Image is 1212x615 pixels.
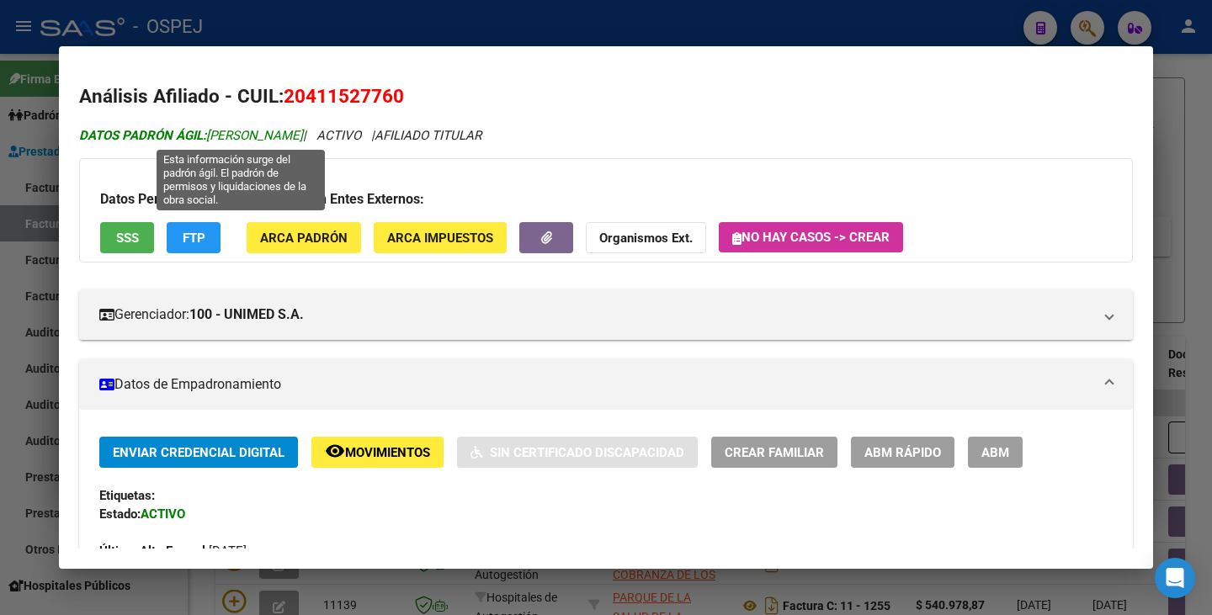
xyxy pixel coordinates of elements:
[141,506,185,522] strong: ACTIVO
[99,543,247,559] span: [DATE]
[732,230,890,245] span: No hay casos -> Crear
[260,231,348,246] span: ARCA Padrón
[599,231,693,246] strong: Organismos Ext.
[725,445,824,460] span: Crear Familiar
[183,231,205,246] span: FTP
[968,437,1023,468] button: ABM
[375,128,481,143] span: AFILIADO TITULAR
[99,506,141,522] strong: Estado:
[851,437,954,468] button: ABM Rápido
[99,437,298,468] button: Enviar Credencial Digital
[490,445,684,460] span: Sin Certificado Discapacidad
[100,222,154,253] button: SSS
[457,437,698,468] button: Sin Certificado Discapacidad
[981,445,1009,460] span: ABM
[864,445,941,460] span: ABM Rápido
[79,128,206,143] strong: DATOS PADRÓN ÁGIL:
[345,445,430,460] span: Movimientos
[167,222,221,253] button: FTP
[99,374,1092,395] mat-panel-title: Datos de Empadronamiento
[79,359,1133,410] mat-expansion-panel-header: Datos de Empadronamiento
[79,289,1133,340] mat-expansion-panel-header: Gerenciador:100 - UNIMED S.A.
[247,222,361,253] button: ARCA Padrón
[99,488,155,503] strong: Etiquetas:
[99,305,1092,325] mat-panel-title: Gerenciador:
[79,82,1133,111] h2: Análisis Afiliado - CUIL:
[311,437,444,468] button: Movimientos
[1155,558,1195,598] div: Open Intercom Messenger
[284,85,404,107] span: 20411527760
[586,222,706,253] button: Organismos Ext.
[719,222,903,252] button: No hay casos -> Crear
[99,543,209,559] strong: Última Alta Formal:
[100,189,1112,209] h3: Datos Personales y Afiliatorios según Entes Externos:
[711,437,837,468] button: Crear Familiar
[116,231,139,246] span: SSS
[79,128,481,143] i: | ACTIVO |
[113,445,284,460] span: Enviar Credencial Digital
[374,222,507,253] button: ARCA Impuestos
[79,128,303,143] span: [PERSON_NAME]
[387,231,493,246] span: ARCA Impuestos
[325,441,345,461] mat-icon: remove_red_eye
[189,305,304,325] strong: 100 - UNIMED S.A.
